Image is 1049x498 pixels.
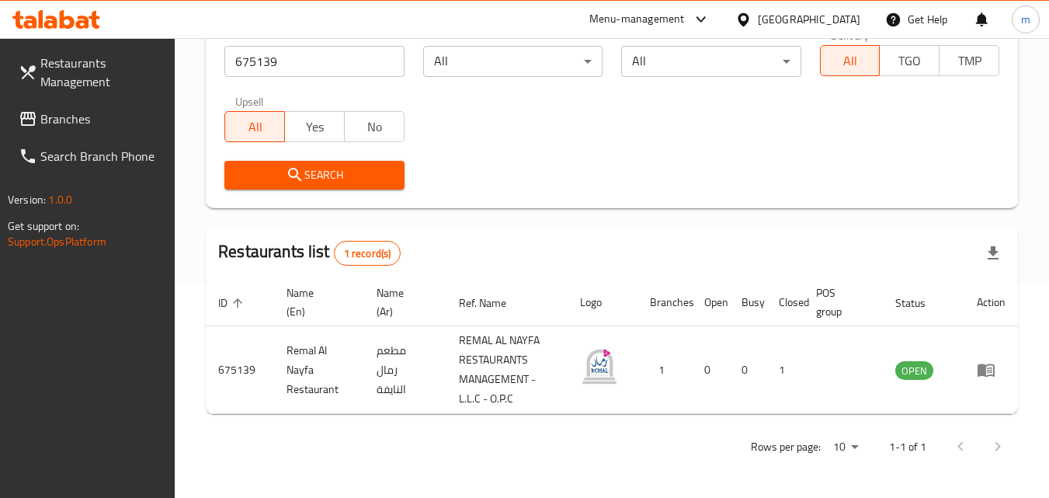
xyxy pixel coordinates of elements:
span: Status [895,294,946,312]
div: Export file [974,235,1012,272]
span: OPEN [895,362,933,380]
th: Open [692,279,729,326]
td: 675139 [206,326,274,414]
span: Restaurants Management [40,54,163,91]
td: 0 [692,326,729,414]
button: TGO [879,45,940,76]
button: All [820,45,881,76]
p: Rows per page: [751,437,821,457]
td: 1 [637,326,692,414]
div: Menu [977,360,1006,379]
label: Delivery [831,30,870,40]
p: 1-1 of 1 [889,437,926,457]
button: TMP [939,45,999,76]
button: Search [224,161,404,190]
td: REMAL AL NAYFA RESTAURANTS MANAGEMENT - L.L.C - O.P.C [446,326,568,414]
div: OPEN [895,361,933,380]
span: POS group [816,284,864,321]
th: Closed [766,279,804,326]
span: m [1021,11,1030,28]
span: 1.0.0 [48,190,72,210]
div: All [423,46,603,77]
span: Branches [40,110,163,128]
div: Menu-management [589,10,685,29]
div: [GEOGRAPHIC_DATA] [758,11,860,28]
span: Ref. Name [459,294,526,312]
a: Restaurants Management [6,44,175,100]
input: Search for restaurant name or ID.. [224,46,404,77]
span: Get support on: [8,216,79,236]
img: Remal Al Nayfa Restaurant [580,347,619,386]
span: Search [237,165,391,185]
a: Support.OpsPlatform [8,232,106,252]
td: مطعم رمال النايفة [364,326,446,414]
td: Remal Al Nayfa Restaurant [274,326,364,414]
a: Search Branch Phone [6,138,175,175]
td: 0 [729,326,766,414]
th: Branches [637,279,692,326]
div: All [621,46,801,77]
span: Version: [8,190,46,210]
th: Action [964,279,1018,326]
div: Total records count [334,241,401,266]
a: Branches [6,100,175,138]
table: enhanced table [206,279,1018,414]
h2: Restaurants list [218,240,401,266]
span: All [827,50,874,72]
span: 1 record(s) [335,246,401,261]
span: Name (Ar) [377,284,428,321]
th: Logo [568,279,637,326]
span: All [231,116,279,138]
span: ID [218,294,248,312]
span: Yes [291,116,339,138]
td: 1 [766,326,804,414]
th: Busy [729,279,766,326]
label: Upsell [235,96,264,106]
span: TMP [946,50,993,72]
button: Yes [284,111,345,142]
span: Search Branch Phone [40,147,163,165]
span: Name (En) [287,284,346,321]
button: All [224,111,285,142]
div: Rows per page: [827,436,864,459]
button: No [344,111,405,142]
span: No [351,116,398,138]
span: TGO [886,50,933,72]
